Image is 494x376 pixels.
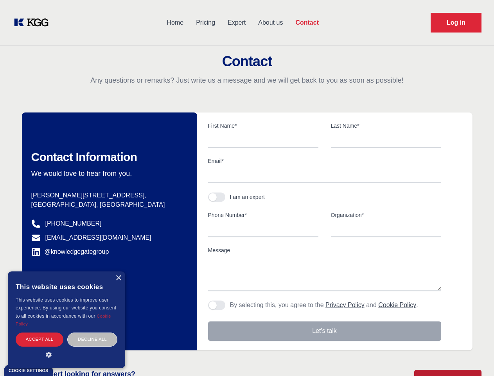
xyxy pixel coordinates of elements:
[190,13,221,33] a: Pricing
[289,13,325,33] a: Contact
[378,302,416,308] a: Cookie Policy
[31,169,185,178] p: We would love to hear from you.
[115,275,121,281] div: Close
[431,13,481,33] a: Request Demo
[252,13,289,33] a: About us
[208,122,318,130] label: First Name*
[16,333,63,346] div: Accept all
[331,122,441,130] label: Last Name*
[9,76,485,85] p: Any questions or remarks? Just write us a message and we will get back to you as soon as possible!
[160,13,190,33] a: Home
[31,150,185,164] h2: Contact Information
[230,193,265,201] div: I am an expert
[208,246,441,254] label: Message
[208,321,441,341] button: Let's talk
[325,302,365,308] a: Privacy Policy
[208,157,441,165] label: Email*
[230,300,418,310] p: By selecting this, you agree to the and .
[45,233,151,242] a: [EMAIL_ADDRESS][DOMAIN_NAME]
[31,191,185,200] p: [PERSON_NAME][STREET_ADDRESS],
[31,200,185,210] p: [GEOGRAPHIC_DATA], [GEOGRAPHIC_DATA]
[67,333,117,346] div: Decline all
[9,54,485,69] h2: Contact
[13,16,55,29] a: KOL Knowledge Platform: Talk to Key External Experts (KEE)
[16,277,117,296] div: This website uses cookies
[455,338,494,376] iframe: Chat Widget
[9,369,48,373] div: Cookie settings
[208,211,318,219] label: Phone Number*
[16,314,111,326] a: Cookie Policy
[45,219,102,228] a: [PHONE_NUMBER]
[331,211,441,219] label: Organization*
[221,13,252,33] a: Expert
[31,247,109,257] a: @knowledgegategroup
[16,297,116,319] span: This website uses cookies to improve user experience. By using our website you consent to all coo...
